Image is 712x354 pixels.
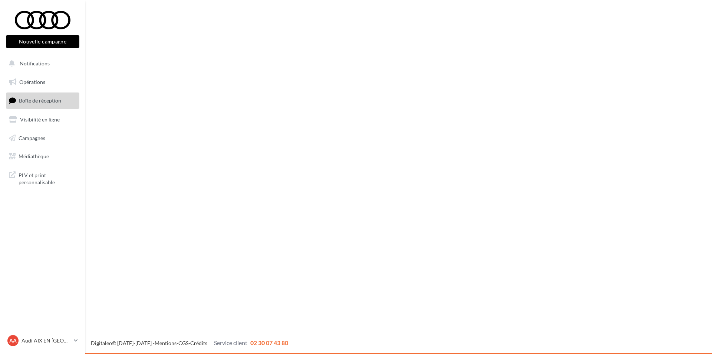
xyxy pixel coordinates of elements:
[155,340,177,346] a: Mentions
[20,60,50,66] span: Notifications
[4,74,81,90] a: Opérations
[91,340,288,346] span: © [DATE]-[DATE] - - -
[214,339,247,346] span: Service client
[6,334,79,348] a: AA Audi AIX EN [GEOGRAPHIC_DATA]
[19,153,49,159] span: Médiathèque
[22,337,71,344] p: Audi AIX EN [GEOGRAPHIC_DATA]
[6,35,79,48] button: Nouvelle campagne
[9,337,17,344] span: AA
[4,149,81,164] a: Médiathèque
[19,79,45,85] span: Opérations
[178,340,188,346] a: CGS
[4,56,78,71] button: Notifications
[250,339,288,346] span: 02 30 07 43 80
[20,116,60,123] span: Visibilité en ligne
[4,112,81,127] a: Visibilité en ligne
[91,340,112,346] a: Digitaleo
[4,92,81,108] a: Boîte de réception
[4,167,81,189] a: PLV et print personnalisable
[19,170,76,186] span: PLV et print personnalisable
[4,130,81,146] a: Campagnes
[19,134,45,141] span: Campagnes
[19,97,61,104] span: Boîte de réception
[190,340,207,346] a: Crédits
